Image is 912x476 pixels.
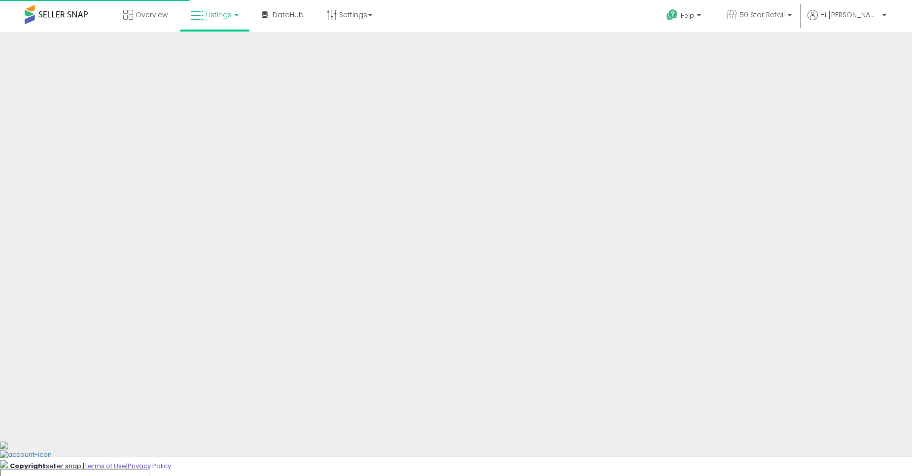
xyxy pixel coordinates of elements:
span: Help [681,11,694,20]
a: Help [659,1,711,32]
i: Get Help [666,9,678,21]
span: DataHub [273,10,304,20]
span: Listings [206,10,232,20]
span: Overview [136,10,168,20]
